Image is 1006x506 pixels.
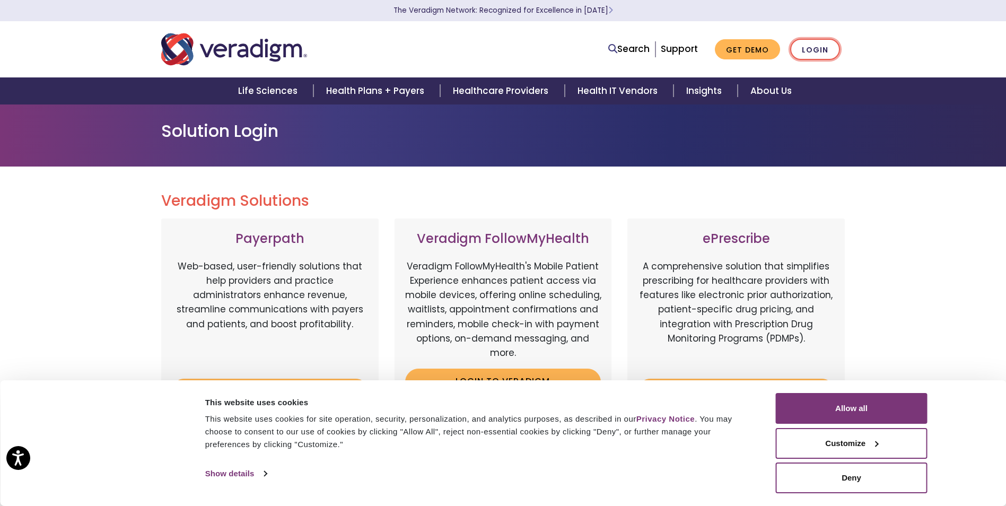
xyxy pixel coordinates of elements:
[673,77,738,104] a: Insights
[172,231,368,247] h3: Payerpath
[715,39,780,60] a: Get Demo
[393,5,613,15] a: The Veradigm Network: Recognized for Excellence in [DATE]Learn More
[738,77,804,104] a: About Us
[608,42,650,56] a: Search
[776,393,928,424] button: Allow all
[161,192,845,210] h2: Veradigm Solutions
[638,259,834,371] p: A comprehensive solution that simplifies prescribing for healthcare providers with features like ...
[440,77,564,104] a: Healthcare Providers
[172,259,368,371] p: Web-based, user-friendly solutions that help providers and practice administrators enhance revenu...
[205,396,752,409] div: This website uses cookies
[313,77,440,104] a: Health Plans + Payers
[161,32,307,67] img: Veradigm logo
[661,42,698,55] a: Support
[405,231,601,247] h3: Veradigm FollowMyHealth
[608,5,613,15] span: Learn More
[405,369,601,403] a: Login to Veradigm FollowMyHealth
[565,77,673,104] a: Health IT Vendors
[790,39,840,60] a: Login
[225,77,313,104] a: Life Sciences
[636,414,695,423] a: Privacy Notice
[638,379,834,403] a: Login to ePrescribe
[776,428,928,459] button: Customize
[161,121,845,141] h1: Solution Login
[205,466,267,482] a: Show details
[776,463,928,493] button: Deny
[405,259,601,360] p: Veradigm FollowMyHealth's Mobile Patient Experience enhances patient access via mobile devices, o...
[172,379,368,403] a: Login to Payerpath
[205,413,752,451] div: This website uses cookies for site operation, security, personalization, and analytics purposes, ...
[638,231,834,247] h3: ePrescribe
